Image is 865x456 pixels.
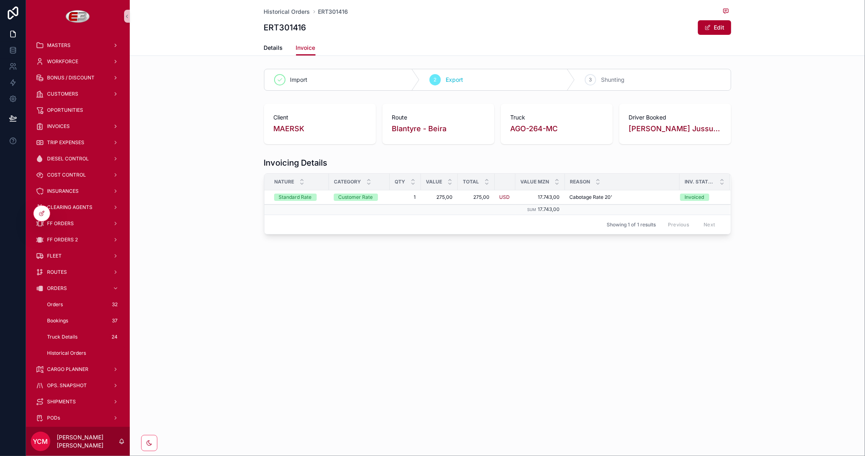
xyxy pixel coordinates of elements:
a: COST CONTROL [31,168,125,182]
span: Value [426,179,442,185]
a: 275,00 [463,194,490,200]
a: Truck Details24 [41,330,125,344]
a: DIESEL CONTROL [31,151,125,166]
a: 275,00 [426,194,453,200]
span: CLEARING AGENTS [47,204,92,211]
span: INVOICES [47,123,70,130]
span: Truck [511,113,603,121]
span: CARGO PLANNER [47,366,88,373]
a: FF ORDERS [31,216,125,231]
span: Cabotage Rate 20' [570,194,613,200]
span: 1 [395,194,416,200]
span: Bookings [47,317,68,324]
div: 37 [109,316,120,326]
div: 32 [109,300,120,309]
a: OPS. SNAPSHOT [31,378,125,393]
a: Historical Orders [264,8,310,16]
span: Orders [47,301,63,308]
a: TRIP EXPENSES [31,135,125,150]
a: Historical Orders [41,346,125,360]
span: Truck Details [47,334,77,340]
span: TRIP EXPENSES [47,139,84,146]
img: App logo [66,10,90,23]
span: YCM [33,437,48,446]
a: USD [500,194,510,200]
a: CLEARING AGENTS [31,200,125,215]
div: Invoiced [685,194,704,201]
span: Details [264,44,283,52]
span: Invoice [296,44,316,52]
a: [PERSON_NAME] Jussub Nuro [629,123,721,134]
a: Orders32 [41,297,125,312]
div: scrollable content [26,32,130,427]
a: AGO-264-MC [511,123,558,134]
span: Value MZN [521,179,549,185]
h1: Invoicing Details [264,157,328,168]
span: Client [274,113,366,121]
div: 24 [109,332,120,342]
span: Category [334,179,361,185]
span: DIESEL CONTROL [47,156,89,162]
a: WORKFORCE [31,54,125,69]
span: SHIPMENTS [47,398,76,405]
span: Historical Orders [47,350,86,356]
span: Total [463,179,479,185]
span: Route [392,113,485,121]
a: Cabotage Rate 20' [570,194,675,200]
a: ERT301416 [318,8,348,16]
a: ROUTES [31,265,125,279]
span: FF ORDERS 2 [47,237,78,243]
span: FF ORDERS [47,220,74,227]
small: Sum [528,207,537,212]
a: Bookings37 [41,313,125,328]
span: PODs [47,415,60,421]
span: CUSTOMERS [47,91,78,97]
a: OPORTUNITIES [31,103,125,117]
a: MAERSK [274,123,305,134]
span: OPS. SNAPSHOT [47,382,87,389]
span: INSURANCES [47,188,79,194]
span: 3 [589,77,592,83]
div: Standard Rate [279,194,312,201]
span: ROUTES [47,269,67,275]
a: Invoice [296,40,316,56]
a: PODs [31,411,125,425]
a: Invoiced [680,194,720,201]
a: FLEET [31,249,125,263]
a: Blantyre - Beira [392,123,447,134]
span: Shunting [601,76,625,84]
a: FF ORDERS 2 [31,232,125,247]
a: CUSTOMERS [31,87,125,101]
span: 17.743,00 [538,206,560,212]
span: BONUS / DISCOUNT [47,75,94,81]
div: Customer Rate [339,194,373,201]
span: COST CONTROL [47,172,86,178]
button: Edit [698,20,731,35]
a: 17.743,00 [520,194,560,200]
a: CARGO PLANNER [31,362,125,377]
span: OPORTUNITIES [47,107,83,113]
a: SHIPMENTS [31,394,125,409]
span: Showing 1 of 1 results [607,222,656,228]
span: 2 [434,77,436,83]
span: Import [290,76,308,84]
a: Customer Rate [334,194,385,201]
span: Export [446,76,463,84]
a: ORDERS [31,281,125,296]
a: BONUS / DISCOUNT [31,70,125,85]
span: FLEET [47,253,62,259]
a: MASTERS [31,38,125,53]
span: Qty [395,179,406,185]
a: Standard Rate [274,194,324,201]
a: Details [264,40,283,57]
